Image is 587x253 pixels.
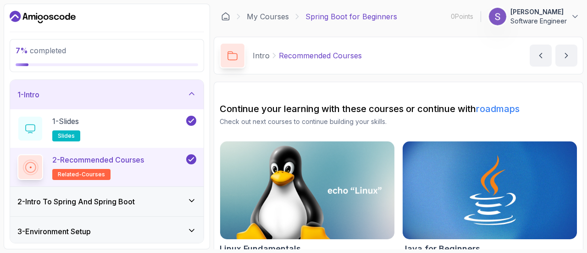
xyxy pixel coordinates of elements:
p: [PERSON_NAME] [510,7,567,17]
h3: 2 - Intro To Spring And Spring Boot [17,196,135,207]
p: 2 - Recommended Courses [52,154,144,165]
span: slides [58,132,75,140]
p: Software Engineer [510,17,567,26]
h2: Continue your learning with these courses or continue with [220,102,577,115]
a: roadmaps [476,103,520,114]
h3: 1 - Intro [17,89,39,100]
h3: 3 - Environment Setup [17,226,91,237]
a: My Courses [247,11,289,22]
button: 2-Recommended Coursesrelated-courses [17,154,196,180]
a: Dashboard [221,12,230,21]
img: Linux Fundamentals card [220,141,394,239]
span: 7 % [16,46,28,55]
p: Intro [253,50,270,61]
span: completed [16,46,66,55]
button: previous content [530,45,552,67]
img: Java for Beginners card [403,141,577,239]
p: Recommended Courses [279,50,362,61]
p: Spring Boot for Beginners [305,11,397,22]
button: 2-Intro To Spring And Spring Boot [10,187,204,216]
span: related-courses [58,171,105,178]
button: 3-Environment Setup [10,217,204,246]
button: next content [555,45,577,67]
button: 1-Intro [10,80,204,109]
p: 1 - Slides [52,116,79,127]
button: 1-Slidesslides [17,116,196,141]
p: 0 Points [451,12,473,21]
button: user profile image[PERSON_NAME]Software Engineer [488,7,580,26]
img: user profile image [489,8,506,25]
a: Dashboard [10,10,76,24]
p: Check out next courses to continue building your skills. [220,117,577,126]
